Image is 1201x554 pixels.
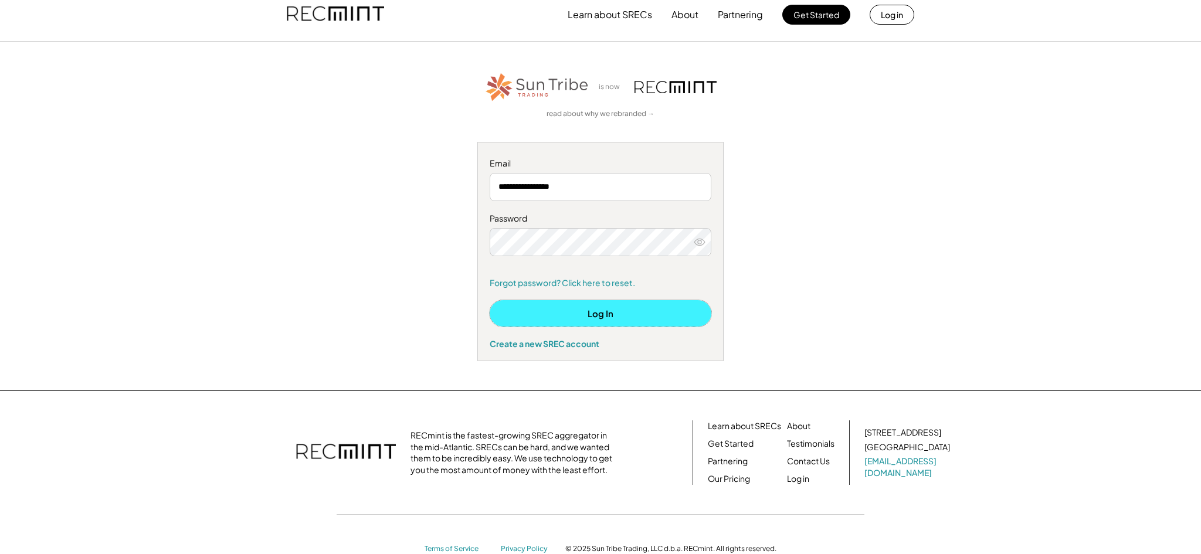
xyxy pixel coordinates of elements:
div: is now [596,82,629,92]
div: RECmint is the fastest-growing SREC aggregator in the mid-Atlantic. SRECs can be hard, and we wan... [410,430,619,475]
div: [STREET_ADDRESS] [864,427,941,439]
button: Partnering [718,3,763,26]
a: Testimonials [787,438,834,450]
div: Password [490,213,711,225]
a: Learn about SRECs [708,420,781,432]
button: About [671,3,698,26]
div: [GEOGRAPHIC_DATA] [864,441,950,453]
a: Privacy Policy [501,544,554,554]
a: Log in [787,473,809,485]
a: Forgot password? Click here to reset. [490,277,711,289]
a: read about why we rebranded → [547,109,654,119]
button: Get Started [782,5,850,25]
div: Create a new SREC account [490,338,711,349]
a: Terms of Service [425,544,489,554]
a: Partnering [708,456,748,467]
a: [EMAIL_ADDRESS][DOMAIN_NAME] [864,456,952,478]
a: Contact Us [787,456,830,467]
button: Log In [490,300,711,327]
img: recmint-logotype%403x.png [635,81,717,93]
a: About [787,420,810,432]
button: Learn about SRECs [568,3,652,26]
button: Log in [870,5,914,25]
img: STT_Horizontal_Logo%2B-%2BColor.png [484,71,590,103]
a: Our Pricing [708,473,750,485]
div: Email [490,158,711,169]
a: Get Started [708,438,754,450]
div: © 2025 Sun Tribe Trading, LLC d.b.a. RECmint. All rights reserved. [565,544,776,553]
img: recmint-logotype%403x.png [296,432,396,473]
